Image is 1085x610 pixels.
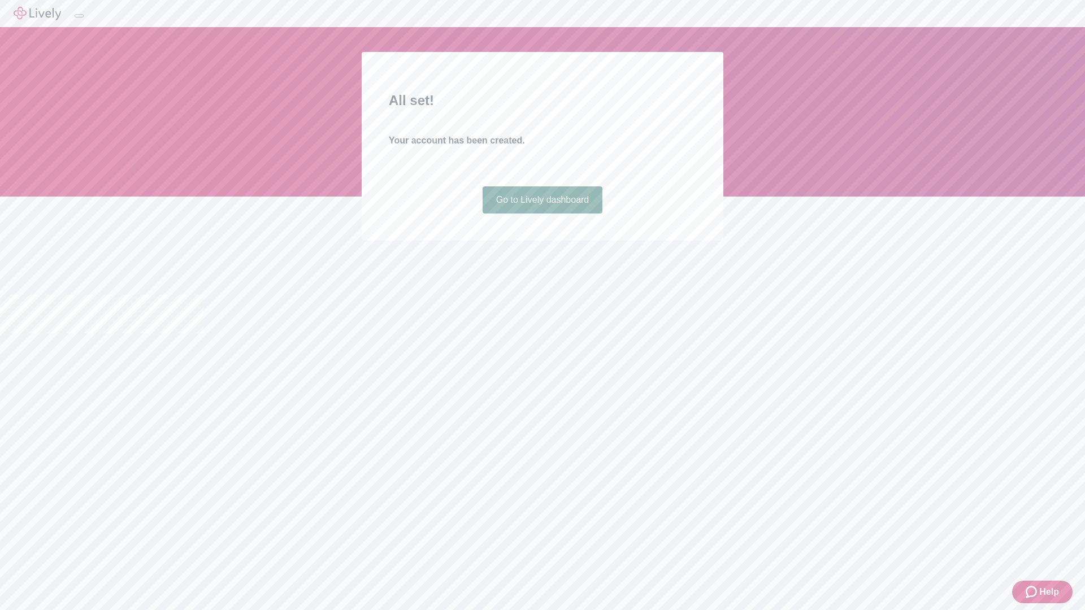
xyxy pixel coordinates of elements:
[389,134,696,147] h4: Your account has been created.
[483,186,603,213] a: Go to Lively dashboard
[75,14,84,18] button: Log out
[14,7,61,20] img: Lively
[1026,585,1039,599] svg: Zendesk support icon
[389,90,696,111] h2: All set!
[1039,585,1059,599] span: Help
[1012,581,1073,603] button: Zendesk support iconHelp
